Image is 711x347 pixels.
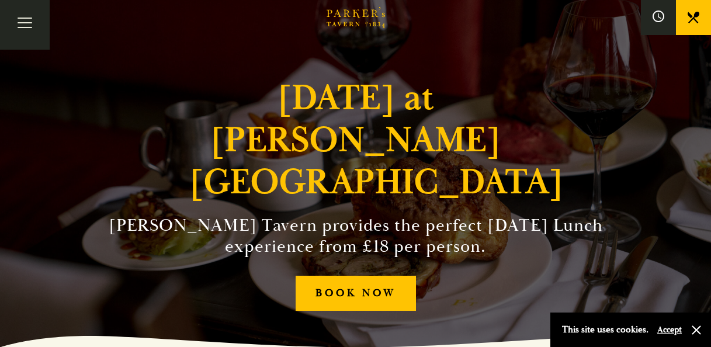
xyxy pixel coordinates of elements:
h2: [PERSON_NAME] Tavern provides the perfect [DATE] Lunch experience from £18 per person. [89,215,622,257]
h1: [DATE] at [PERSON_NAME][GEOGRAPHIC_DATA] [189,77,522,203]
button: Close and accept [691,324,702,336]
button: Accept [657,324,682,335]
p: This site uses cookies. [562,321,648,338]
a: BOOK NOW [296,276,416,311]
